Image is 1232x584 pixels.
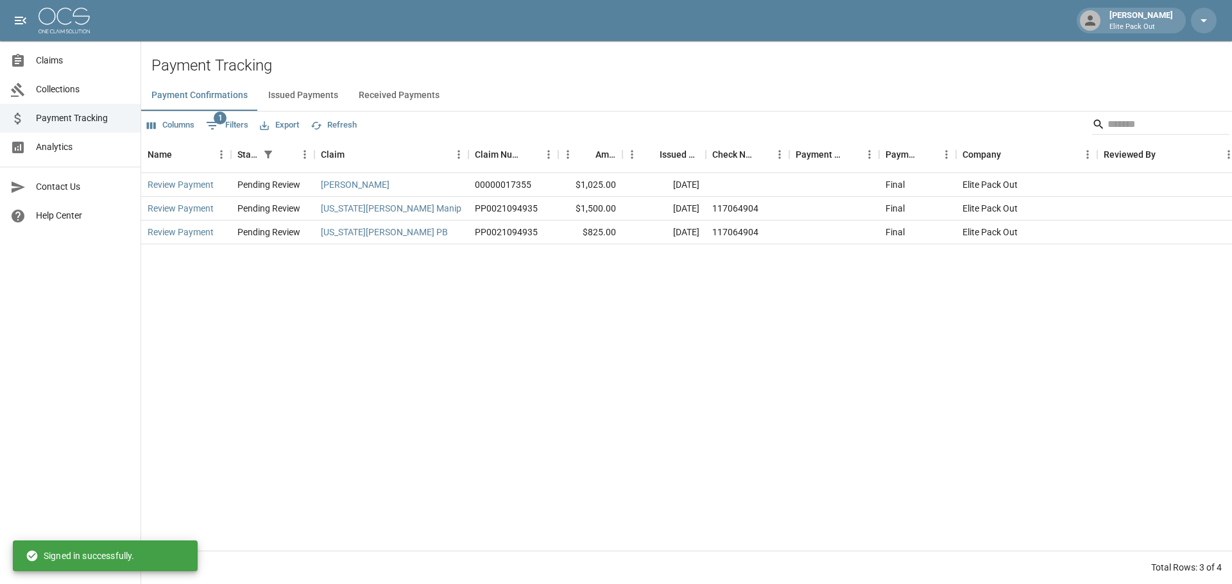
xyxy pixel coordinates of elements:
[789,137,879,172] div: Payment Method
[712,202,758,215] div: 117064904
[622,197,706,221] div: [DATE]
[258,80,348,111] button: Issued Payments
[36,180,130,194] span: Contact Us
[36,209,130,222] span: Help Center
[919,146,937,163] button: Sort
[38,8,90,33] img: ocs-logo-white-transparent.png
[141,80,1232,111] div: dynamic tabs
[231,137,314,172] div: Status
[259,146,277,163] button: Show filters
[148,178,214,191] a: Review Payment
[796,137,842,172] div: Payment Method
[712,137,752,172] div: Check Number
[144,115,198,135] button: Select columns
[558,137,622,172] div: Amount
[259,146,277,163] div: 1 active filter
[956,173,1097,197] div: Elite Pack Out
[237,202,300,215] div: Pending Review
[36,112,130,125] span: Payment Tracking
[886,178,905,191] div: Final
[449,145,468,164] button: Menu
[141,80,258,111] button: Payment Confirmations
[214,112,227,124] span: 1
[660,137,699,172] div: Issued Date
[307,115,360,135] button: Refresh
[879,137,956,172] div: Payment Type
[345,146,363,163] button: Sort
[475,202,538,215] div: PP0021094935
[956,197,1097,221] div: Elite Pack Out
[295,145,314,164] button: Menu
[475,226,538,238] div: PP0021094935
[203,115,252,136] button: Show filters
[8,8,33,33] button: open drawer
[558,145,577,164] button: Menu
[321,202,461,215] a: [US_STATE][PERSON_NAME] Manip
[1109,22,1173,33] p: Elite Pack Out
[558,221,622,244] div: $825.00
[148,226,214,238] a: Review Payment
[595,137,616,172] div: Amount
[141,137,231,172] div: Name
[937,145,956,164] button: Menu
[752,146,770,163] button: Sort
[468,137,558,172] div: Claim Number
[770,145,789,164] button: Menu
[860,145,879,164] button: Menu
[151,56,1232,75] h2: Payment Tracking
[521,146,539,163] button: Sort
[212,145,231,164] button: Menu
[886,202,905,215] div: Final
[1156,146,1174,163] button: Sort
[712,226,758,238] div: 117064904
[475,178,531,191] div: 00000017355
[148,137,172,172] div: Name
[706,137,789,172] div: Check Number
[577,146,595,163] button: Sort
[237,178,300,191] div: Pending Review
[558,197,622,221] div: $1,500.00
[36,54,130,67] span: Claims
[886,226,905,238] div: Final
[642,146,660,163] button: Sort
[1078,145,1097,164] button: Menu
[148,202,214,215] a: Review Payment
[1151,561,1222,574] div: Total Rows: 3 of 4
[475,137,521,172] div: Claim Number
[622,221,706,244] div: [DATE]
[36,140,130,154] span: Analytics
[321,137,345,172] div: Claim
[1092,114,1229,137] div: Search
[956,221,1097,244] div: Elite Pack Out
[539,145,558,164] button: Menu
[622,137,706,172] div: Issued Date
[172,146,190,163] button: Sort
[886,137,919,172] div: Payment Type
[963,137,1001,172] div: Company
[321,178,389,191] a: [PERSON_NAME]
[558,173,622,197] div: $1,025.00
[622,145,642,164] button: Menu
[956,137,1097,172] div: Company
[237,226,300,238] div: Pending Review
[277,146,295,163] button: Sort
[1104,137,1156,172] div: Reviewed By
[842,146,860,163] button: Sort
[321,226,448,238] a: [US_STATE][PERSON_NAME] PB
[348,80,450,111] button: Received Payments
[36,83,130,96] span: Collections
[237,137,259,172] div: Status
[1001,146,1019,163] button: Sort
[314,137,468,172] div: Claim
[257,115,302,135] button: Export
[1104,9,1178,32] div: [PERSON_NAME]
[26,544,134,567] div: Signed in successfully.
[622,173,706,197] div: [DATE]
